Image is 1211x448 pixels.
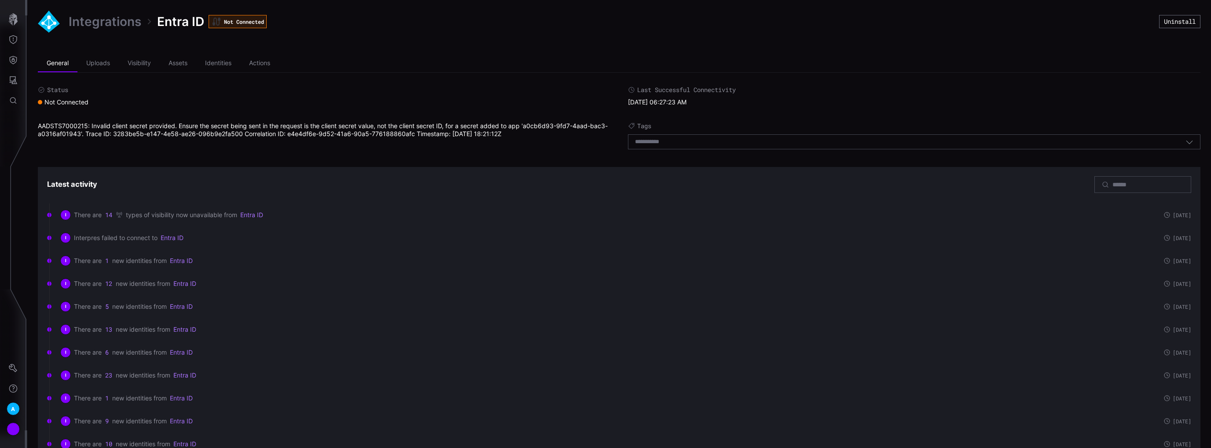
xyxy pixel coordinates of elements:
span: types of visibility now unavailable from [126,211,237,219]
div: Not Connected [38,98,88,106]
li: Uploads [77,55,119,72]
span: Entra ID [157,14,204,30]
span: [DATE] [1173,418,1191,424]
span: I [65,327,66,332]
a: Entra ID [170,303,193,311]
span: I [65,212,66,218]
img: Azure AD [38,11,60,33]
span: [DATE] [1173,212,1191,218]
span: [DATE] [1173,304,1191,309]
li: General [38,55,77,72]
span: I [65,350,66,355]
a: Entra ID [170,417,193,425]
h3: Latest activity [47,180,97,189]
button: 1 [105,394,109,403]
span: There are [74,417,102,425]
button: 5 [105,302,109,311]
span: Last Successful Connectivity [637,86,736,94]
li: Actions [240,55,279,72]
button: A [0,399,26,419]
a: Entra ID [173,440,196,448]
button: 9 [105,417,109,426]
span: Status [47,86,68,94]
span: I [65,373,66,378]
span: There are [74,211,102,219]
time: [DATE] 06:27:23 AM [628,98,686,106]
a: Entra ID [170,348,193,356]
span: [DATE] [1173,281,1191,286]
a: Entra ID [161,234,183,242]
span: I [65,396,66,401]
span: Interpres failed to connect to [74,234,158,242]
li: Visibility [119,55,160,72]
span: [DATE] [1173,235,1191,241]
span: There are [74,303,102,311]
span: new identities from [116,326,170,333]
a: Entra ID [173,280,196,288]
span: I [65,441,66,447]
span: new identities from [112,348,167,356]
span: I [65,418,66,424]
span: [DATE] [1173,350,1191,355]
a: Entra ID [173,371,196,379]
a: Entra ID [240,211,263,219]
span: Tags [637,122,651,130]
button: 1 [105,256,109,265]
span: [DATE] [1173,258,1191,263]
a: Integrations [69,14,141,30]
span: new identities from [112,417,167,425]
span: A [11,404,15,414]
span: I [65,281,66,286]
button: Uninstall [1159,15,1200,28]
span: [DATE] [1173,327,1191,332]
button: 12 [105,279,113,288]
a: Entra ID [170,394,193,402]
span: There are [74,348,102,356]
span: I [65,258,66,263]
span: new identities from [116,371,170,379]
span: [DATE] [1173,373,1191,378]
button: 23 [105,371,113,380]
li: Identities [196,55,240,72]
button: 6 [105,348,109,357]
span: There are [74,371,102,379]
li: Assets [160,55,196,72]
span: There are [74,326,102,333]
span: new identities from [116,440,170,448]
span: [DATE] [1173,396,1191,401]
a: Entra ID [173,326,196,333]
div: Not Connected [209,15,267,28]
span: new identities from [112,394,167,402]
span: I [65,235,66,241]
span: new identities from [116,280,170,288]
span: I [65,304,66,309]
span: new identities from [112,257,167,265]
span: There are [74,394,102,402]
a: Entra ID [170,257,193,265]
div: AADSTS7000215: Invalid client secret provided. Ensure the secret being sent in the request is the... [38,122,610,154]
span: [DATE] [1173,441,1191,447]
button: 13 [105,325,113,334]
button: Toggle options menu [1185,138,1193,146]
button: 14 [105,211,113,219]
span: There are [74,440,102,448]
span: new identities from [112,303,167,311]
span: There are [74,280,102,288]
span: There are [74,257,102,265]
